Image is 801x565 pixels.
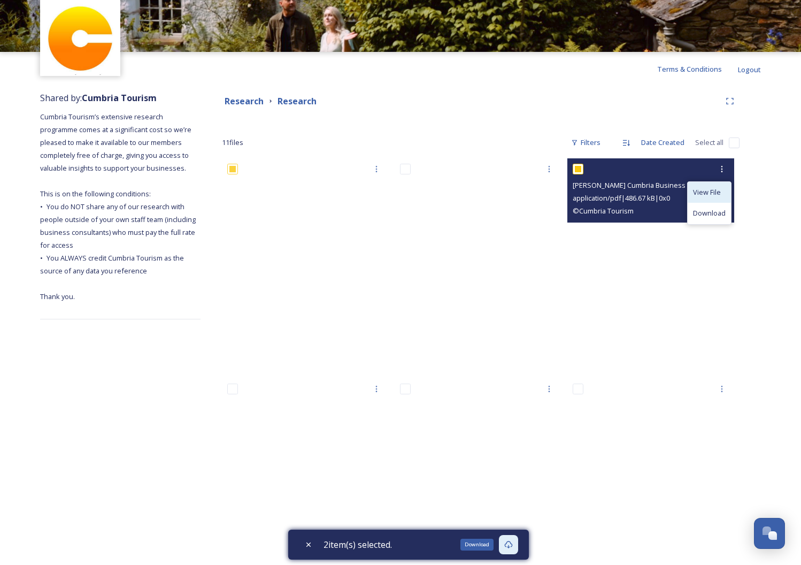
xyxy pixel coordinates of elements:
[460,539,494,551] div: Download
[693,208,726,218] span: Download
[278,95,317,107] strong: Research
[566,132,606,153] div: Filters
[40,112,197,301] span: Cumbria Tourism’s extensive research programme comes at a significant cost so we’re pleased to ma...
[738,65,761,74] span: Logout
[657,64,722,74] span: Terms & Conditions
[693,187,721,197] span: View File
[754,518,785,549] button: Open Chat
[657,63,738,75] a: Terms & Conditions
[573,206,634,216] span: © Cumbria Tourism
[225,95,264,107] strong: Research
[82,92,157,104] strong: Cumbria Tourism
[573,180,797,190] span: [PERSON_NAME] Cumbria Business Tourism Tracker A[DATE] FINAL.pdf
[40,92,157,104] span: Shared by:
[324,538,392,551] span: 2 item(s) selected.
[573,193,670,203] span: application/pdf | 486.67 kB | 0 x 0
[636,132,690,153] div: Date Created
[222,138,243,148] span: 11 file s
[695,138,723,148] span: Select all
